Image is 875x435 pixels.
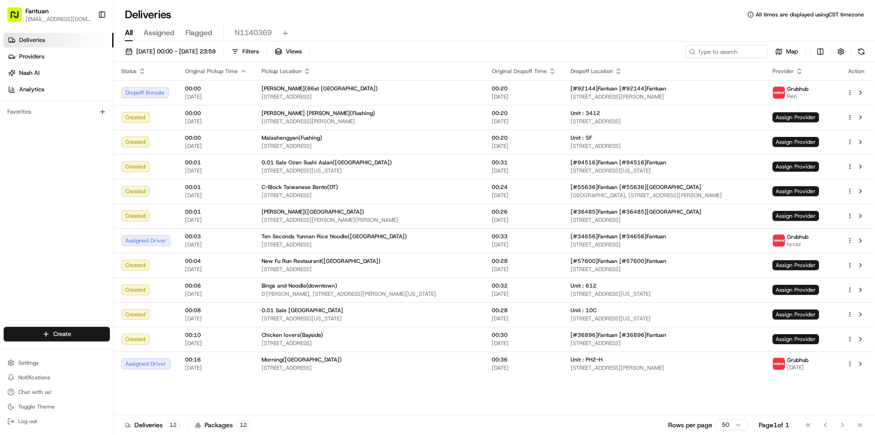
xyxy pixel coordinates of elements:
[492,290,556,298] span: [DATE]
[262,134,322,142] span: Malashengyan(Fushing)
[237,421,250,429] div: 12
[185,233,247,240] span: 00:03
[571,331,666,339] span: [#36896]Fantuan [#36896]Fantuan
[121,68,137,75] span: Status
[4,82,113,97] a: Analytics
[262,208,364,215] span: [PERSON_NAME]([GEOGRAPHIC_DATA])
[185,27,212,38] span: Flagged
[185,159,247,166] span: 00:01
[18,403,55,410] span: Toggle Theme
[242,47,259,56] span: Filters
[773,235,785,246] img: 5e692f75ce7d37001a5d71f1
[185,192,247,199] span: [DATE]
[492,266,556,273] span: [DATE]
[571,134,592,142] span: Unit : 5F
[235,27,272,38] span: N1140369
[121,45,220,58] button: [DATE] 00:00 - [DATE] 23:59
[571,216,758,224] span: [STREET_ADDRESS]
[262,356,342,363] span: Morning([GEOGRAPHIC_DATA])
[19,69,40,77] span: Nash AI
[492,167,556,174] span: [DATE]
[262,159,392,166] span: 0.01 Sale Ozen Sushi Asian([GEOGRAPHIC_DATA])
[571,233,666,240] span: [#34656]Fantuan [#34656]Fantuan
[4,371,110,384] button: Notifications
[492,307,556,314] span: 00:28
[19,85,44,94] span: Analytics
[262,282,337,289] span: Bings and Noodle(downtown)
[492,282,556,289] span: 00:32
[855,45,868,58] button: Refresh
[19,52,44,61] span: Providers
[185,110,247,117] span: 00:00
[787,241,808,248] span: revaz
[571,93,758,100] span: [STREET_ADDRESS][PERSON_NAME]
[262,118,477,125] span: [STREET_ADDRESS][PERSON_NAME]
[53,330,71,338] span: Create
[4,66,113,80] a: Nash AI
[492,118,556,125] span: [DATE]
[26,16,91,23] span: [EMAIL_ADDRESS][DOMAIN_NAME]
[571,183,701,191] span: [#55636]Fantuan [#55636][GEOGRAPHIC_DATA]
[262,183,338,191] span: C-Block Taiwanese Bento(DT)
[271,45,306,58] button: Views
[4,386,110,398] button: Chat with us!
[185,85,247,92] span: 00:00
[125,420,180,430] div: Deliveries
[286,47,302,56] span: Views
[492,110,556,117] span: 00:20
[571,290,758,298] span: [STREET_ADDRESS][US_STATE]
[4,327,110,341] button: Create
[4,49,113,64] a: Providers
[772,260,819,270] span: Assign Provider
[571,159,666,166] span: [#94516]Fantuan [#94516]Fantuan
[772,68,794,75] span: Provider
[571,257,666,265] span: [#57600]Fantuan [#57600]Fantuan
[262,142,477,150] span: [STREET_ADDRESS]
[185,142,247,150] span: [DATE]
[262,241,477,248] span: [STREET_ADDRESS]
[492,192,556,199] span: [DATE]
[125,7,171,22] h1: Deliveries
[492,340,556,347] span: [DATE]
[571,364,758,372] span: [STREET_ADDRESS][PERSON_NAME]
[786,47,798,56] span: Map
[185,364,247,372] span: [DATE]
[125,27,133,38] span: All
[19,36,45,44] span: Deliveries
[4,105,110,119] div: Favorites
[262,192,477,199] span: [STREET_ADDRESS]
[492,134,556,142] span: 00:20
[492,331,556,339] span: 00:30
[756,11,864,18] span: All times are displayed using CST timezone
[185,282,247,289] span: 00:06
[571,266,758,273] span: [STREET_ADDRESS]
[185,183,247,191] span: 00:01
[771,45,802,58] button: Map
[185,340,247,347] span: [DATE]
[18,388,51,396] span: Chat with us!
[492,216,556,224] span: [DATE]
[492,85,556,92] span: 00:20
[185,356,247,363] span: 00:16
[262,85,378,92] span: [PERSON_NAME](86st [GEOGRAPHIC_DATA])
[262,93,477,100] span: [STREET_ADDRESS]
[227,45,263,58] button: Filters
[571,315,758,322] span: [STREET_ADDRESS][US_STATE]
[18,359,39,367] span: Settings
[492,257,556,265] span: 00:28
[772,162,819,172] span: Assign Provider
[26,6,49,16] button: Fantuan
[492,364,556,372] span: [DATE]
[492,241,556,248] span: [DATE]
[166,421,180,429] div: 12
[571,356,602,363] span: Unit : PH2-H
[787,233,808,241] span: Grubhub
[262,290,477,298] span: D'[PERSON_NAME], [STREET_ADDRESS][PERSON_NAME][US_STATE]
[185,208,247,215] span: 00:01
[185,167,247,174] span: [DATE]
[759,420,789,430] div: Page 1 of 1
[772,186,819,196] span: Assign Provider
[787,85,808,93] span: Grubhub
[262,257,381,265] span: New Fu Run Restaurant([GEOGRAPHIC_DATA])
